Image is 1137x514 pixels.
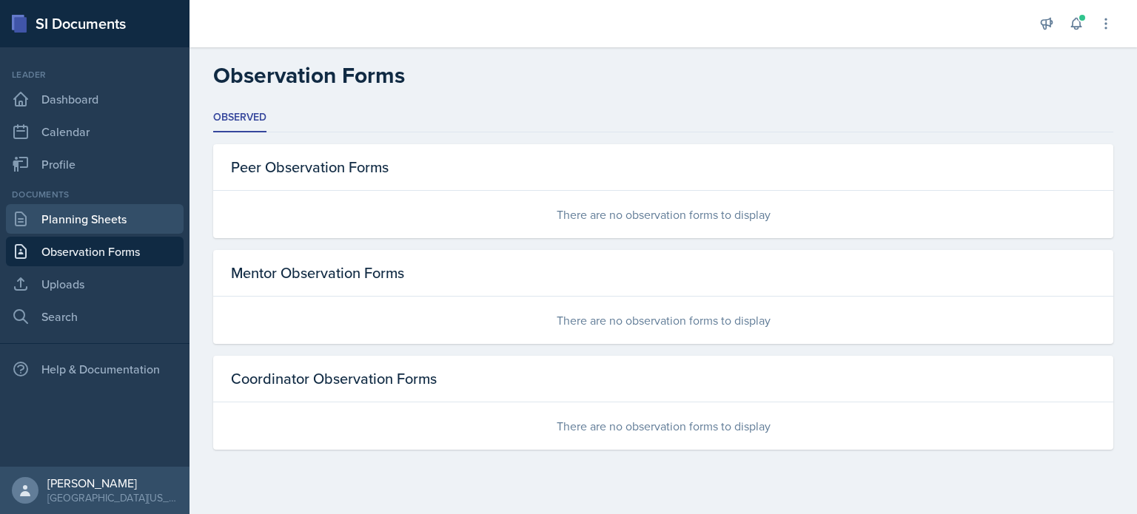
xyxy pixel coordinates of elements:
[213,191,1113,238] div: There are no observation forms to display
[213,62,405,89] h2: Observation Forms
[213,297,1113,344] div: There are no observation forms to display
[213,250,1113,297] div: Mentor Observation Forms
[6,117,184,146] a: Calendar
[6,302,184,331] a: Search
[213,356,1113,402] div: Coordinator Observation Forms
[6,68,184,81] div: Leader
[6,204,184,234] a: Planning Sheets
[47,476,178,490] div: [PERSON_NAME]
[213,104,266,132] li: Observed
[213,144,1113,191] div: Peer Observation Forms
[6,149,184,179] a: Profile
[6,188,184,201] div: Documents
[6,84,184,114] a: Dashboard
[213,402,1113,450] div: There are no observation forms to display
[47,490,178,505] div: [GEOGRAPHIC_DATA][US_STATE] in [GEOGRAPHIC_DATA]
[6,269,184,299] a: Uploads
[6,354,184,384] div: Help & Documentation
[6,237,184,266] a: Observation Forms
